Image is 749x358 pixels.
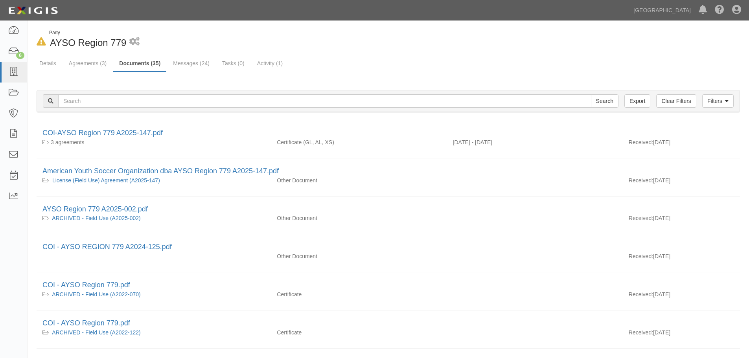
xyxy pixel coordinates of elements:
[715,6,724,15] i: Help Center - Complianz
[623,329,740,340] div: [DATE]
[447,214,623,215] div: Effective - Expiration
[42,281,130,289] a: COI - AYSO Region 779.pdf
[42,280,734,290] div: COI - AYSO Region 779.pdf
[271,329,447,336] div: Certificate
[37,38,46,46] i: In Default since 07/22/2025
[52,215,141,221] a: ARCHIVED - Field Use (A2025-002)
[58,94,591,108] input: Search
[6,4,60,18] img: logo-5460c22ac91f19d4615b14bd174203de0afe785f0fc80cf4dbbc73dc1793850b.png
[16,52,24,59] div: 6
[251,55,289,71] a: Activity (1)
[42,318,734,329] div: COI - AYSO Region 779.pdf
[52,177,160,184] a: License (Field Use) Agreement (A2025-147)
[656,94,696,108] a: Clear Filters
[113,55,166,72] a: Documents (35)
[63,55,112,71] a: Agreements (3)
[52,291,141,297] a: ARCHIVED - Field Use (A2022-070)
[42,176,265,184] div: License (Field Use) Agreement (A2025-147)
[271,176,447,184] div: Other Document
[42,214,265,222] div: ARCHIVED - Field Use (A2025-002)
[33,29,383,50] div: AYSO Region 779
[216,55,250,71] a: Tasks (0)
[629,290,653,298] p: Received:
[629,176,653,184] p: Received:
[49,29,126,36] div: Party
[623,138,740,150] div: [DATE]
[42,319,130,327] a: COI - AYSO Region 779.pdf
[271,214,447,222] div: Other Document
[623,252,740,264] div: [DATE]
[42,243,172,251] a: COI - AYSO REGION 779 A2024-125.pdf
[629,329,653,336] p: Received:
[623,214,740,226] div: [DATE]
[271,138,447,146] div: General Liability Auto Liability Excess/Umbrella Liability
[42,329,265,336] div: ARCHIVED - Field Use (A2022-122)
[271,252,447,260] div: Other Document
[42,128,734,138] div: COI-AYSO Region 779 A2025-147.pdf
[702,94,734,108] a: Filters
[129,38,140,46] i: 1 scheduled workflow
[33,55,62,71] a: Details
[447,138,623,146] div: Effective 07/01/2025 - Expiration 07/01/2026
[629,138,653,146] p: Received:
[50,37,126,48] span: AYSO Region 779
[629,252,653,260] p: Received:
[42,138,265,146] div: License (Field Use) Agreement (A2025-147) Field Use (A2024-125) Field Use (A2024-008)
[42,166,734,176] div: American Youth Soccer Organization dba AYSO Region 779 A2025-147.pdf
[623,290,740,302] div: [DATE]
[52,329,141,336] a: ARCHIVED - Field Use (A2022-122)
[624,94,650,108] a: Export
[623,176,740,188] div: [DATE]
[629,2,695,18] a: [GEOGRAPHIC_DATA]
[42,204,734,215] div: AYSO Region 779 A2025-002.pdf
[42,205,148,213] a: AYSO Region 779 A2025-002.pdf
[271,290,447,298] div: Certificate
[42,129,163,137] a: COI-AYSO Region 779 A2025-147.pdf
[42,242,734,252] div: COI - AYSO REGION 779 A2024-125.pdf
[629,214,653,222] p: Received:
[42,167,279,175] a: American Youth Soccer Organization dba AYSO Region 779 A2025-147.pdf
[591,94,618,108] input: Search
[167,55,215,71] a: Messages (24)
[42,290,265,298] div: ARCHIVED - Field Use (A2022-070)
